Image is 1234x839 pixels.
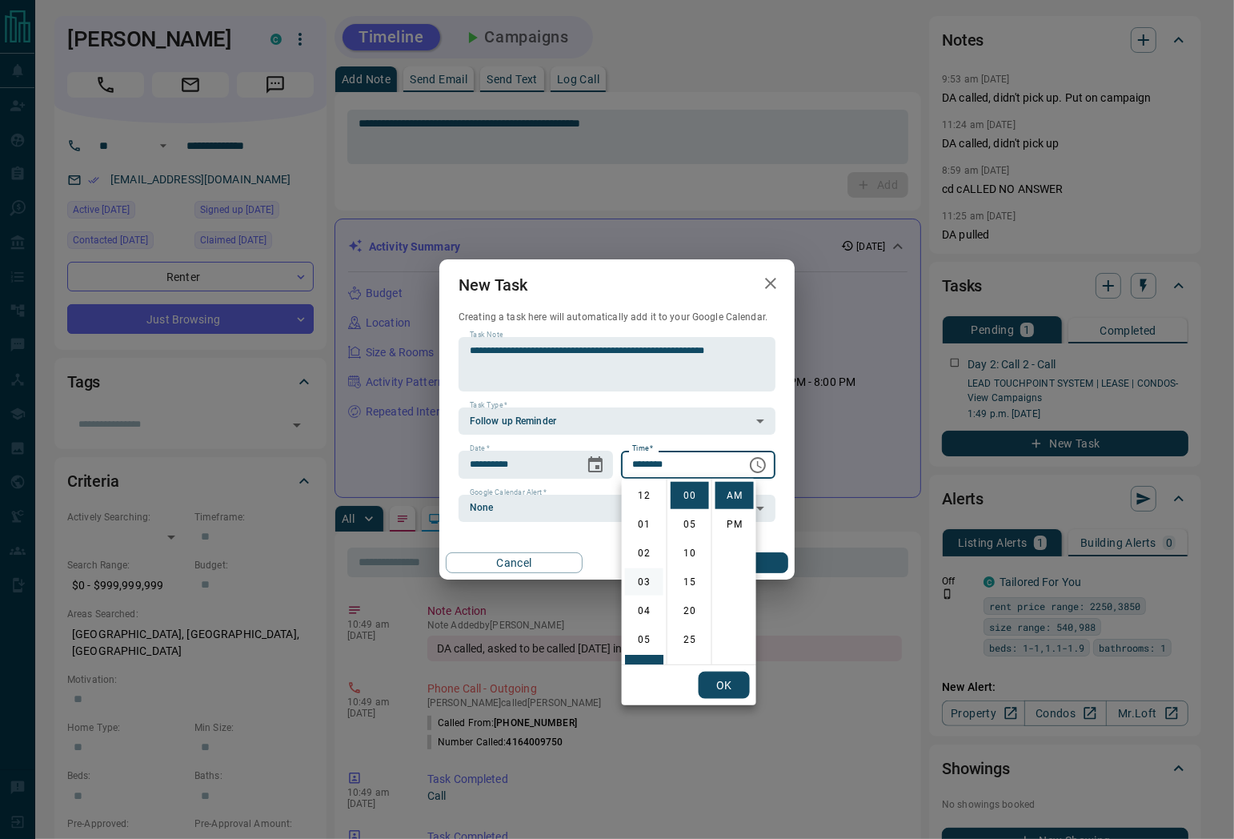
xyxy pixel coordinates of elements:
[625,511,663,538] li: 1 hours
[671,655,709,682] li: 30 minutes
[699,672,750,699] button: OK
[446,552,583,573] button: Cancel
[667,479,711,664] ul: Select minutes
[715,511,754,538] li: PM
[671,597,709,624] li: 20 minutes
[671,626,709,653] li: 25 minutes
[742,449,774,481] button: Choose time, selected time is 6:00 AM
[671,511,709,538] li: 5 minutes
[439,259,547,311] h2: New Task
[470,488,547,498] label: Google Calendar Alert
[625,540,663,567] li: 2 hours
[625,626,663,653] li: 5 hours
[715,482,754,509] li: AM
[470,400,507,411] label: Task Type
[470,444,490,454] label: Date
[625,482,663,509] li: 12 hours
[671,482,709,509] li: 0 minutes
[632,444,653,454] label: Time
[671,568,709,596] li: 15 minutes
[470,330,503,340] label: Task Note
[459,311,775,324] p: Creating a task here will automatically add it to your Google Calendar.
[459,495,775,522] div: None
[622,479,667,664] ul: Select hours
[579,449,611,481] button: Choose date, selected date is Sep 15, 2025
[625,655,663,682] li: 6 hours
[625,597,663,624] li: 4 hours
[625,568,663,596] li: 3 hours
[671,540,709,567] li: 10 minutes
[711,479,756,664] ul: Select meridiem
[459,407,775,435] div: Follow up Reminder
